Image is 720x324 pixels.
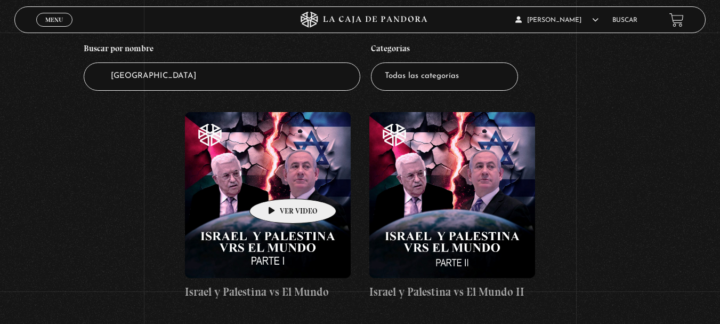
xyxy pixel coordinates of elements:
span: Menu [45,17,63,23]
a: View your shopping cart [669,13,684,27]
span: [PERSON_NAME] [515,17,598,23]
h4: Israel y Palestina vs El Mundo II [369,283,535,301]
a: Buscar [612,17,637,23]
h4: Categorías [371,38,518,62]
h4: Buscar por nombre [84,38,360,62]
span: Cerrar [42,26,67,33]
a: Israel y Palestina vs El Mundo [185,112,351,301]
a: Israel y Palestina vs El Mundo II [369,112,535,301]
h4: Israel y Palestina vs El Mundo [185,283,351,301]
